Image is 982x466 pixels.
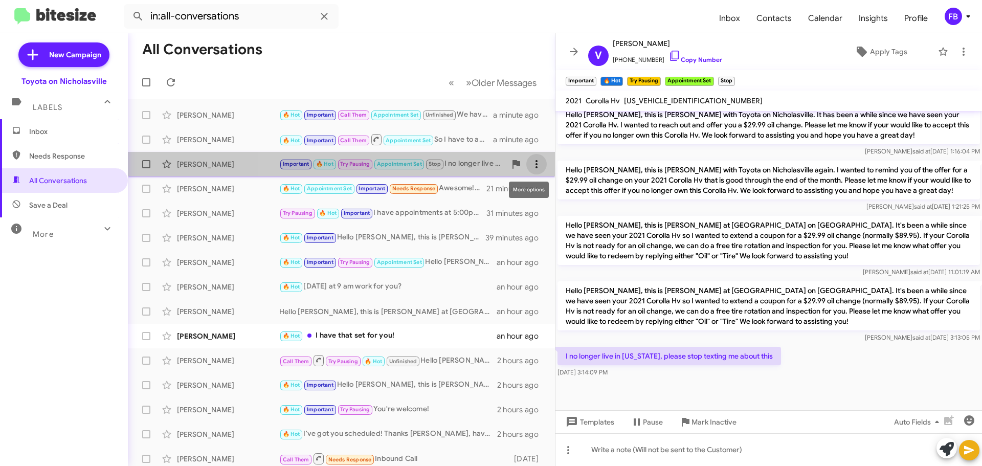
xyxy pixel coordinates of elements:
[828,42,933,61] button: Apply Tags
[557,161,980,199] p: Hello [PERSON_NAME], this is [PERSON_NAME] with Toyota on Nicholasville again. I wanted to remind...
[613,50,722,65] span: [PHONE_NUMBER]
[177,159,279,169] div: [PERSON_NAME]
[283,161,309,167] span: Important
[865,334,980,341] span: [PERSON_NAME] [DATE] 3:13:05 PM
[283,112,300,118] span: 🔥 Hot
[870,42,907,61] span: Apply Tags
[18,42,109,67] a: New Campaign
[493,135,547,145] div: a minute ago
[493,110,547,120] div: a minute ago
[279,133,493,146] div: So I have to add the coupon in your appointment. We are booked [DATE] though. Is there another da...
[328,456,372,463] span: Needs Response
[307,406,333,413] span: Important
[177,405,279,415] div: [PERSON_NAME]
[177,306,279,317] div: [PERSON_NAME]
[711,4,748,33] a: Inbox
[691,413,736,431] span: Mark Inactive
[279,330,497,342] div: I have that set for you!
[389,358,417,365] span: Unfinished
[340,259,370,265] span: Try Pausing
[279,452,509,465] div: Inbound Call
[177,135,279,145] div: [PERSON_NAME]
[613,37,722,50] span: [PERSON_NAME]
[373,112,418,118] span: Appointment Set
[896,4,936,33] a: Profile
[283,456,309,463] span: Call Them
[340,112,367,118] span: Call Them
[863,268,980,276] span: [PERSON_NAME] [DATE] 11:01:19 AM
[497,306,547,317] div: an hour ago
[449,76,454,89] span: «
[279,183,486,194] div: Awesome! Thank you so much
[307,112,333,118] span: Important
[279,379,497,391] div: Hello [PERSON_NAME], this is [PERSON_NAME] at [GEOGRAPHIC_DATA] on [GEOGRAPHIC_DATA]. It's been a...
[307,259,333,265] span: Important
[377,161,422,167] span: Appointment Set
[279,232,485,243] div: Hello [PERSON_NAME], this is [PERSON_NAME] at [GEOGRAPHIC_DATA] on [GEOGRAPHIC_DATA]. It's been a...
[936,8,971,25] button: FB
[566,96,582,105] span: 2021
[279,207,486,219] div: I have appointments at 5:00pm [DATE] and [DATE]. [DATE] and [DATE] the latest we can do is at 4:3...
[279,428,497,440] div: I've got you scheduled! Thanks [PERSON_NAME], have a great day!
[912,334,930,341] span: said at
[486,184,547,194] div: 21 minutes ago
[33,103,62,112] span: Labels
[344,210,370,216] span: Important
[283,210,313,216] span: Try Pausing
[894,413,943,431] span: Auto Fields
[177,282,279,292] div: [PERSON_NAME]
[557,347,781,365] p: I no longer live in [US_STATE], please stop texting me about this
[340,406,370,413] span: Try Pausing
[945,8,962,25] div: FB
[386,137,431,144] span: Appointment Set
[21,76,107,86] div: Toyota on Nicholasville
[307,382,333,388] span: Important
[886,413,951,431] button: Auto Fields
[177,331,279,341] div: [PERSON_NAME]
[557,105,980,144] p: Hello [PERSON_NAME], this is [PERSON_NAME] with Toyota on Nicholasville. It has been a while sinc...
[279,306,497,317] div: Hello [PERSON_NAME], this is [PERSON_NAME] at [GEOGRAPHIC_DATA] on [GEOGRAPHIC_DATA]. It's been a...
[586,96,620,105] span: Corolla Hv
[283,382,300,388] span: 🔥 Hot
[910,268,928,276] span: said at
[177,110,279,120] div: [PERSON_NAME]
[622,413,671,431] button: Pause
[509,454,547,464] div: [DATE]
[442,72,460,93] button: Previous
[177,184,279,194] div: [PERSON_NAME]
[497,429,547,439] div: 2 hours ago
[29,200,68,210] span: Save a Deal
[748,4,800,33] a: Contacts
[283,283,300,290] span: 🔥 Hot
[668,56,722,63] a: Copy Number
[29,175,87,186] span: All Conversations
[800,4,851,33] a: Calendar
[557,368,608,376] span: [DATE] 3:14:09 PM
[377,259,422,265] span: Appointment Set
[851,4,896,33] a: Insights
[33,230,54,239] span: More
[665,77,713,86] small: Appointment Set
[279,404,497,415] div: You're welcome!
[497,405,547,415] div: 2 hours ago
[624,96,763,105] span: [US_VEHICLE_IDENTIFICATION_NUMBER]
[319,210,337,216] span: 🔥 Hot
[177,454,279,464] div: [PERSON_NAME]
[316,161,333,167] span: 🔥 Hot
[49,50,101,60] span: New Campaign
[600,77,622,86] small: 🔥 Hot
[555,413,622,431] button: Templates
[283,406,300,413] span: 🔥 Hot
[29,126,116,137] span: Inbox
[307,234,333,241] span: Important
[443,72,543,93] nav: Page navigation example
[865,147,980,155] span: [PERSON_NAME] [DATE] 1:16:04 PM
[177,233,279,243] div: [PERSON_NAME]
[279,281,497,293] div: [DATE] at 9 am work for you?
[392,185,436,192] span: Needs Response
[497,282,547,292] div: an hour ago
[497,356,547,366] div: 2 hours ago
[466,76,472,89] span: »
